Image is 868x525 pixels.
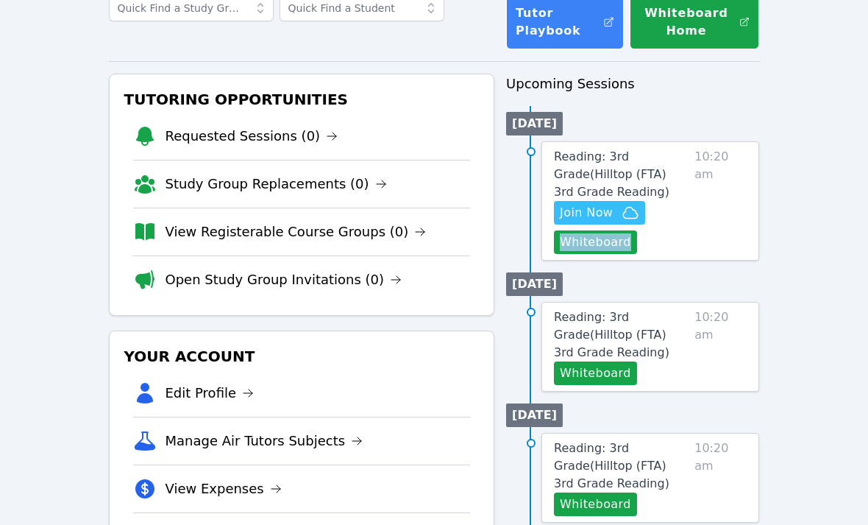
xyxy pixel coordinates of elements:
span: Reading: 3rd Grade ( Hilltop (FTA) 3rd Grade Reading ) [554,310,669,359]
a: Edit Profile [166,383,255,404]
span: Join Now [560,204,613,222]
a: Open Study Group Invitations (0) [166,269,402,290]
a: Reading: 3rd Grade(Hilltop (FTA) 3rd Grade Reading) [554,309,689,362]
li: [DATE] [506,272,563,296]
span: Reading: 3rd Grade ( Hilltop (FTA) 3rd Grade Reading ) [554,441,669,490]
a: Reading: 3rd Grade(Hilltop (FTA) 3rd Grade Reading) [554,440,689,493]
a: Manage Air Tutors Subjects [166,431,363,451]
li: [DATE] [506,112,563,135]
button: Join Now [554,201,645,225]
a: View Registerable Course Groups (0) [166,222,427,242]
a: Requested Sessions (0) [166,126,338,147]
li: [DATE] [506,404,563,427]
h3: Tutoring Opportunities [121,86,483,113]
button: Whiteboard [554,362,637,385]
button: Whiteboard [554,230,637,254]
a: Reading: 3rd Grade(Hilltop (FTA) 3rd Grade Reading) [554,148,689,201]
h3: Upcoming Sessions [506,74,759,94]
span: Reading: 3rd Grade ( Hilltop (FTA) 3rd Grade Reading ) [554,149,669,199]
a: Study Group Replacements (0) [166,174,387,194]
span: 10:20 am [694,309,747,385]
span: 10:20 am [694,440,747,516]
a: View Expenses [166,479,282,499]
h3: Your Account [121,343,483,370]
button: Whiteboard [554,493,637,516]
span: 10:20 am [694,148,747,254]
